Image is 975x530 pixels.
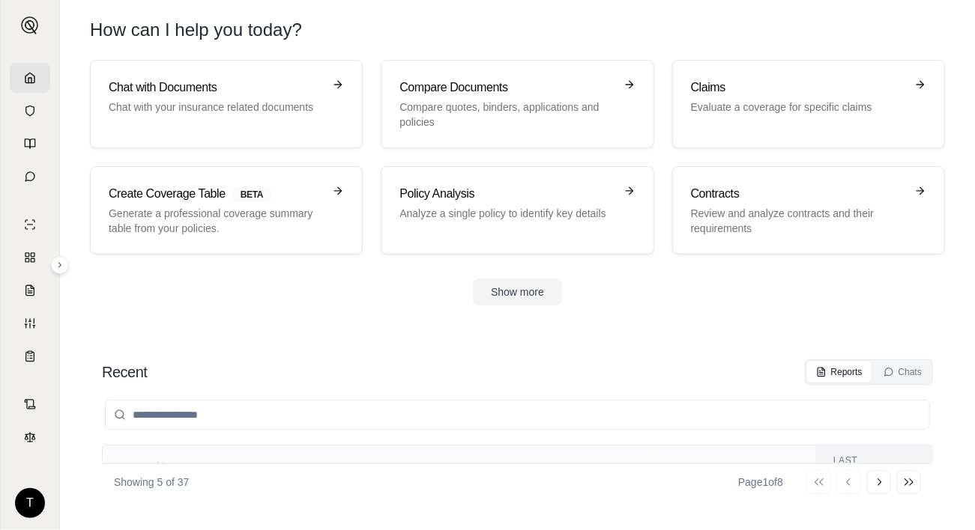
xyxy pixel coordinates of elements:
th: Report Type [659,445,815,488]
a: Home [10,63,50,93]
a: Prompt Library [10,129,50,159]
p: Chat with your insurance related documents [109,100,323,115]
button: Chats [875,362,931,383]
th: Files [369,445,659,488]
h3: Contracts [691,185,905,203]
a: Claim Coverage [10,275,50,305]
button: Expand sidebar [15,10,45,40]
h3: Policy Analysis [399,185,614,203]
h3: Chat with Documents [109,79,323,97]
h3: Claims [691,79,905,97]
a: Policy AnalysisAnalyze a single policy to identify key details [381,166,653,255]
div: Page 1 of 8 [738,475,783,490]
a: Chat with DocumentsChat with your insurance related documents [90,60,363,148]
a: Compare DocumentsCompare quotes, binders, applications and policies [381,60,653,148]
h3: Compare Documents [399,79,614,97]
p: Compare quotes, binders, applications and policies [399,100,614,130]
p: Review and analyze contracts and their requirements [691,206,905,236]
button: Expand sidebar [51,256,69,274]
a: Custom Report [10,308,50,338]
p: Showing 5 of 37 [114,475,189,490]
div: Reports [816,366,863,378]
button: Show more [473,278,562,305]
p: Generate a professional coverage summary table from your policies. [109,206,323,236]
a: Contract Analysis [10,389,50,419]
a: Coverage Table [10,341,50,371]
p: Analyze a single policy to identify key details [399,206,614,221]
h1: How can I help you today? [90,18,945,42]
div: Name [121,460,351,472]
a: ClaimsEvaluate a coverage for specific claims [672,60,945,148]
div: Last modified [833,454,914,478]
a: Chat [10,162,50,192]
img: Expand sidebar [21,16,39,34]
a: ContractsReview and analyze contracts and their requirements [672,166,945,255]
a: Policy Comparisons [10,243,50,272]
div: Chats [884,366,922,378]
h3: Create Coverage Table [109,185,323,203]
a: Legal Search Engine [10,422,50,452]
a: Documents Vault [10,96,50,126]
p: Evaluate a coverage for specific claims [691,100,905,115]
button: Reports [807,362,872,383]
h2: Recent [102,362,147,383]
a: Create Coverage TableBETAGenerate a professional coverage summary table from your policies. [90,166,363,255]
span: BETA [232,186,272,203]
a: Single Policy [10,210,50,240]
div: T [15,488,45,518]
